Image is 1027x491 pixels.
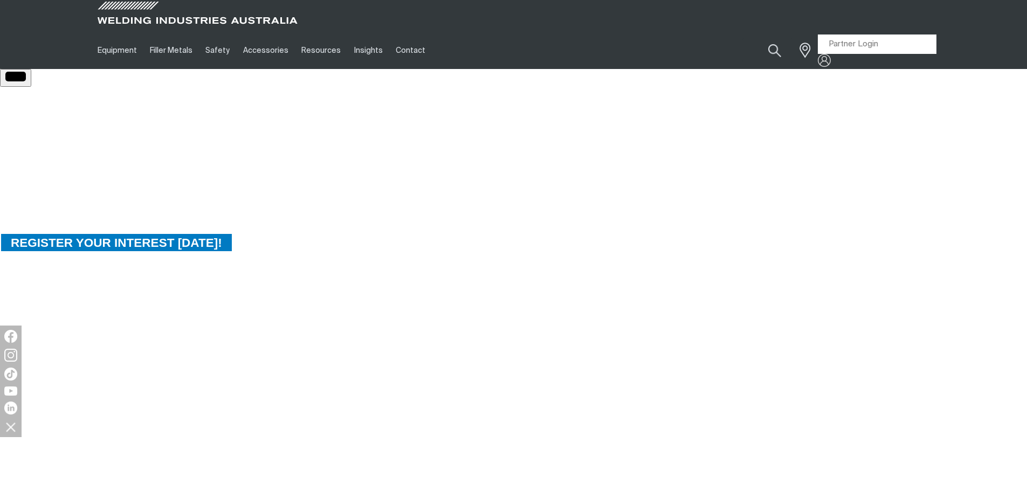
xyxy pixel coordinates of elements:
a: Equipment [91,32,143,69]
img: Facebook [4,330,17,343]
a: Insights [347,32,389,69]
a: Accessories [237,32,295,69]
img: Instagram [4,349,17,362]
a: Partner Login [818,34,936,54]
a: Contact [389,32,432,69]
a: Resources [295,32,347,69]
img: YouTube [4,386,17,396]
img: TikTok [4,368,17,381]
a: Filler Metals [143,32,199,69]
button: Search products [756,38,793,63]
input: Product name or item number... [742,38,792,63]
img: LinkedIn [4,402,17,414]
span: REGISTER YOUR INTEREST [DATE]! [1,233,232,252]
a: Safety [199,32,236,69]
img: hide socials [2,418,20,436]
nav: Main [91,32,725,69]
